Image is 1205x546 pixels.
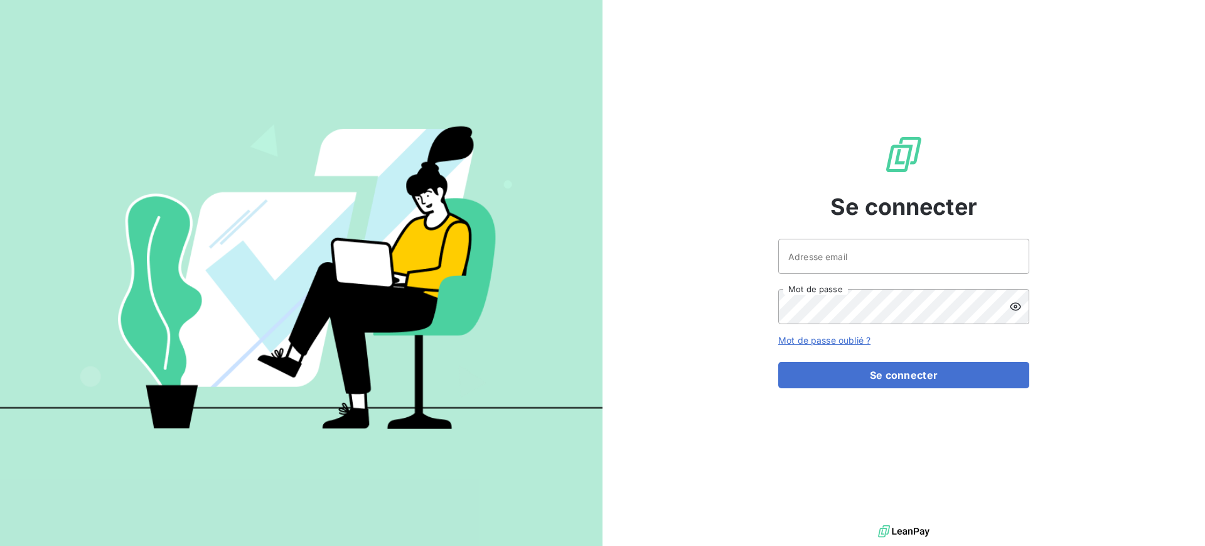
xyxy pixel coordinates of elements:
img: Logo LeanPay [884,134,924,175]
button: Se connecter [778,362,1029,388]
input: placeholder [778,239,1029,274]
a: Mot de passe oublié ? [778,335,870,346]
img: logo [878,522,929,541]
span: Se connecter [830,190,977,224]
